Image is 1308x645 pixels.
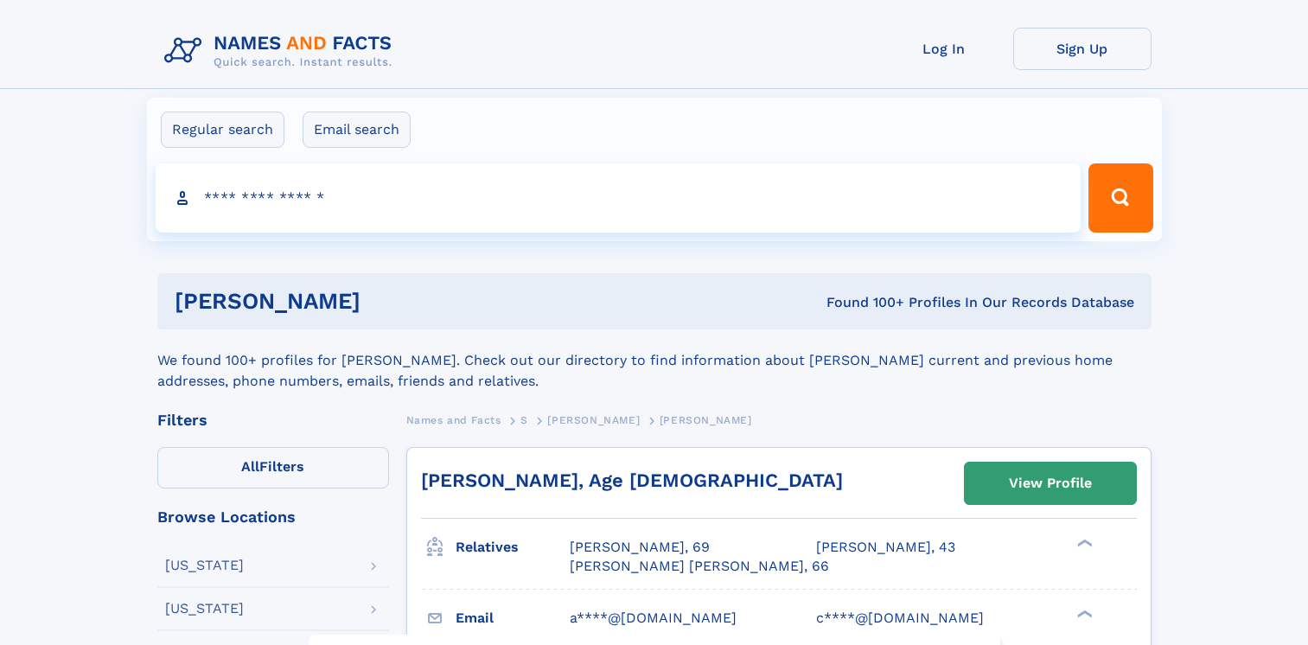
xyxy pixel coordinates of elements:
span: [PERSON_NAME] [547,414,640,426]
h3: Relatives [456,533,570,562]
label: Email search [303,112,411,148]
label: Filters [157,447,389,489]
a: Sign Up [1013,28,1152,70]
span: All [241,458,259,475]
div: We found 100+ profiles for [PERSON_NAME]. Check out our directory to find information about [PERS... [157,329,1152,392]
span: S [520,414,528,426]
label: Regular search [161,112,284,148]
div: [US_STATE] [165,559,244,572]
div: ❯ [1074,538,1094,549]
a: View Profile [965,463,1136,504]
div: View Profile [1009,463,1092,503]
a: Names and Facts [406,409,501,431]
a: S [520,409,528,431]
a: [PERSON_NAME], 69 [570,538,710,557]
a: [PERSON_NAME] [PERSON_NAME], 66 [570,557,829,576]
img: Logo Names and Facts [157,28,406,74]
a: Log In [875,28,1013,70]
span: [PERSON_NAME] [660,414,752,426]
div: ❯ [1074,608,1094,619]
div: Filters [157,412,389,428]
div: [US_STATE] [165,602,244,616]
a: [PERSON_NAME] [547,409,640,431]
button: Search Button [1088,163,1152,233]
div: Found 100+ Profiles In Our Records Database [593,293,1134,312]
h3: Email [456,603,570,633]
div: Browse Locations [157,509,389,525]
input: search input [156,163,1081,233]
h1: [PERSON_NAME] [175,291,594,312]
a: [PERSON_NAME], Age [DEMOGRAPHIC_DATA] [421,469,843,491]
a: [PERSON_NAME], 43 [816,538,955,557]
